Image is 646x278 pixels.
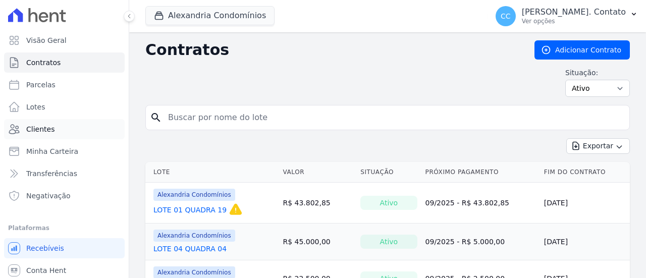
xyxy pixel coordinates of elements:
[4,30,125,50] a: Visão Geral
[360,196,417,210] div: Ativo
[4,238,125,258] a: Recebíveis
[145,41,518,59] h2: Contratos
[425,199,509,207] a: 09/2025 - R$ 43.802,85
[534,40,630,60] a: Adicionar Contrato
[566,138,630,154] button: Exportar
[4,119,125,139] a: Clientes
[4,97,125,117] a: Lotes
[153,189,235,201] span: Alexandria Condomínios
[150,112,162,124] i: search
[425,238,505,246] a: 09/2025 - R$ 5.000,00
[26,80,56,90] span: Parcelas
[360,235,417,249] div: Ativo
[26,265,66,275] span: Conta Hent
[4,75,125,95] a: Parcelas
[540,224,630,260] td: [DATE]
[153,205,227,215] a: LOTE 01 QUADRA 19
[26,58,61,68] span: Contratos
[4,141,125,161] a: Minha Carteira
[145,162,279,183] th: Lote
[145,6,275,25] button: Alexandria Condomínios
[522,17,626,25] p: Ver opções
[153,230,235,242] span: Alexandria Condomínios
[4,163,125,184] a: Transferências
[8,222,121,234] div: Plataformas
[26,191,71,201] span: Negativação
[279,162,356,183] th: Valor
[26,243,64,253] span: Recebíveis
[162,107,625,128] input: Buscar por nome do lote
[26,124,55,134] span: Clientes
[4,52,125,73] a: Contratos
[540,162,630,183] th: Fim do Contrato
[26,146,78,156] span: Minha Carteira
[356,162,421,183] th: Situação
[279,224,356,260] td: R$ 45.000,00
[279,183,356,224] td: R$ 43.802,85
[421,162,540,183] th: Próximo Pagamento
[26,35,67,45] span: Visão Geral
[488,2,646,30] button: CC [PERSON_NAME]. Contato Ver opções
[565,68,630,78] label: Situação:
[522,7,626,17] p: [PERSON_NAME]. Contato
[26,102,45,112] span: Lotes
[26,169,77,179] span: Transferências
[4,186,125,206] a: Negativação
[153,244,227,254] a: LOTE 04 QUADRA 04
[501,13,511,20] span: CC
[540,183,630,224] td: [DATE]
